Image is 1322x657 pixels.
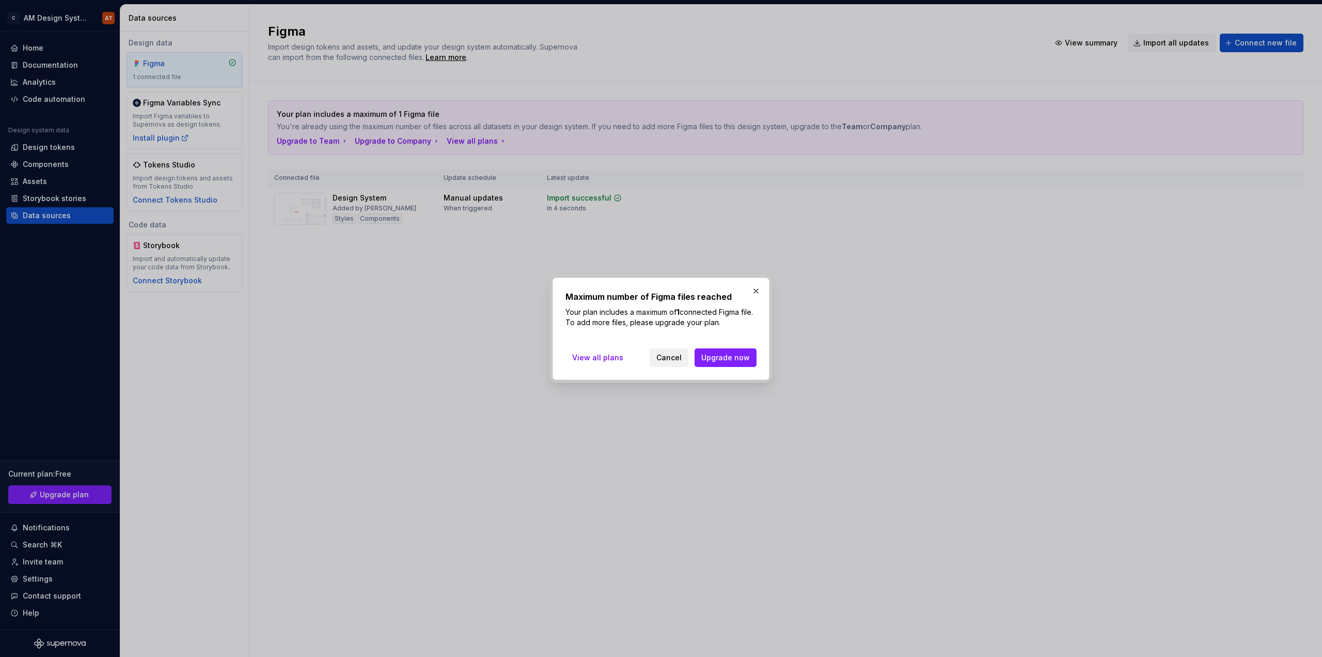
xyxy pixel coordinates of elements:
span: Upgrade now [701,353,750,363]
p: Your plan includes a maximum of connected Figma file. To add more files, please upgrade your plan. [565,307,757,328]
span: Cancel [656,353,682,363]
h2: Maximum number of Figma files reached [565,291,757,303]
button: Upgrade now [695,348,757,367]
b: 1 [676,308,680,316]
span: View all plans [572,353,623,363]
a: View all plans [565,348,630,367]
button: Cancel [650,348,688,367]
